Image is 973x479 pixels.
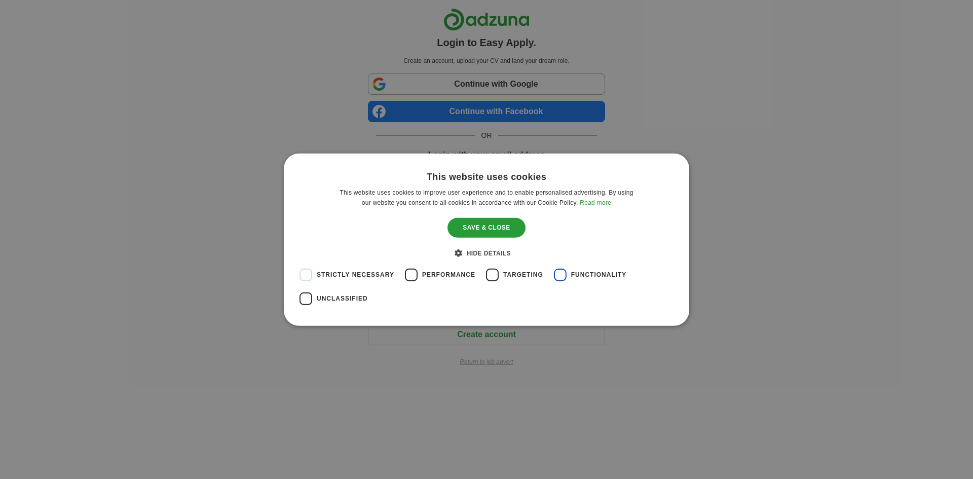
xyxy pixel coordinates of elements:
[580,199,611,206] a: Read more, opens a new window
[467,250,511,257] span: Hide details
[317,294,368,303] span: Unclassified
[571,270,627,279] span: Functionality
[284,153,689,325] div: Cookie consent dialog
[340,189,633,206] span: This website uses cookies to improve user experience and to enable personalised advertising. By u...
[503,270,543,279] span: Targeting
[462,248,511,258] div: Hide details
[317,270,394,279] span: Strictly necessary
[447,218,525,237] div: Save & Close
[427,171,546,182] div: This website uses cookies
[422,270,475,279] span: Performance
